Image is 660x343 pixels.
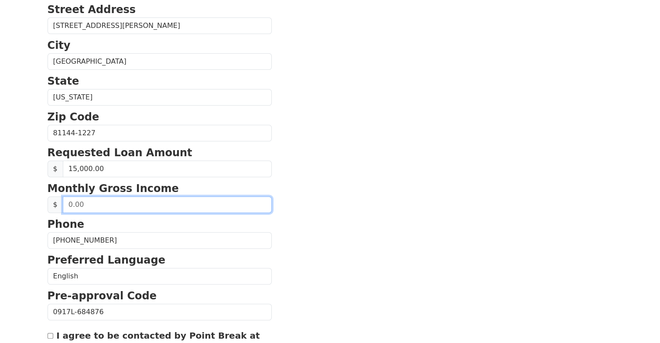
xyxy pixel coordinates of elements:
[48,17,272,34] input: Street Address
[48,232,272,249] input: Phone
[48,53,272,70] input: City
[48,147,192,159] strong: Requested Loan Amount
[48,125,272,141] input: Zip Code
[48,196,63,213] span: $
[48,254,165,266] strong: Preferred Language
[63,161,272,177] input: Requested Loan Amount
[48,161,63,177] span: $
[48,304,272,320] input: Pre-approval Code
[63,196,272,213] input: 0.00
[48,75,79,87] strong: State
[48,111,99,123] strong: Zip Code
[48,218,85,230] strong: Phone
[48,181,272,196] p: Monthly Gross Income
[48,39,71,51] strong: City
[48,3,136,16] strong: Street Address
[48,290,157,302] strong: Pre-approval Code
